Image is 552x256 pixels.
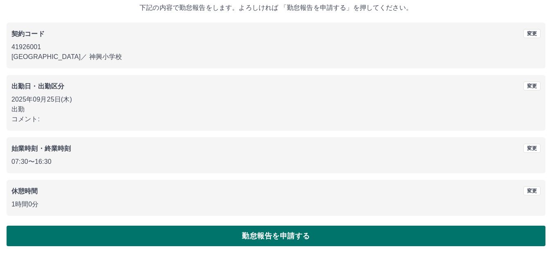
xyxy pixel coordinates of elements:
p: 1時間0分 [11,199,541,209]
button: 勤怠報告を申請する [7,226,545,246]
p: 2025年09月25日(木) [11,95,541,104]
button: 変更 [523,144,541,153]
b: 始業時刻・終業時刻 [11,145,71,152]
p: 07:30 〜 16:30 [11,157,541,167]
button: 変更 [523,29,541,38]
b: 休憩時間 [11,188,38,195]
b: 契約コード [11,30,45,37]
p: コメント: [11,114,541,124]
p: 出勤 [11,104,541,114]
p: [GEOGRAPHIC_DATA] ／ 神興小学校 [11,52,541,62]
p: 下記の内容で勤怠報告をします。よろしければ 「勤怠報告を申請する」を押してください。 [7,3,545,13]
b: 出勤日・出勤区分 [11,83,64,90]
button: 変更 [523,186,541,195]
p: 41926001 [11,42,541,52]
button: 変更 [523,82,541,91]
